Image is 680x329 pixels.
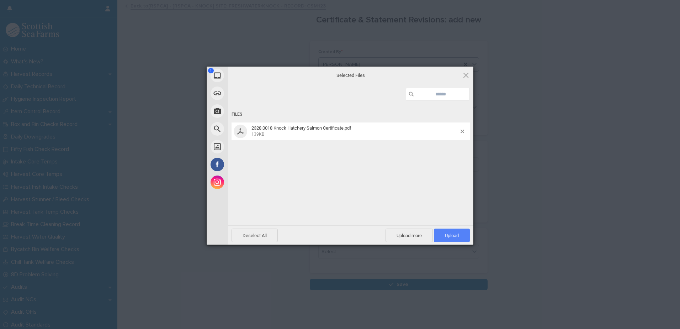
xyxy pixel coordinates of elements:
div: Web Search [207,120,292,138]
span: Selected Files [280,72,422,79]
span: Click here or hit ESC to close picker [462,71,470,79]
div: Facebook [207,156,292,173]
span: 139KB [251,132,264,137]
div: Instagram [207,173,292,191]
span: Upload [445,233,459,238]
span: Deselect All [232,229,278,242]
div: Files [232,108,470,121]
div: My Device [207,67,292,84]
span: Upload more [386,229,433,242]
span: 1 [208,68,214,73]
span: 2328.0018 Knock Hatchery Salmon Certificate.pdf [249,125,461,137]
div: Take Photo [207,102,292,120]
span: 2328.0018 Knock Hatchery Salmon Certificate.pdf [251,125,351,131]
span: Upload [434,229,470,242]
div: Unsplash [207,138,292,156]
div: Link (URL) [207,84,292,102]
